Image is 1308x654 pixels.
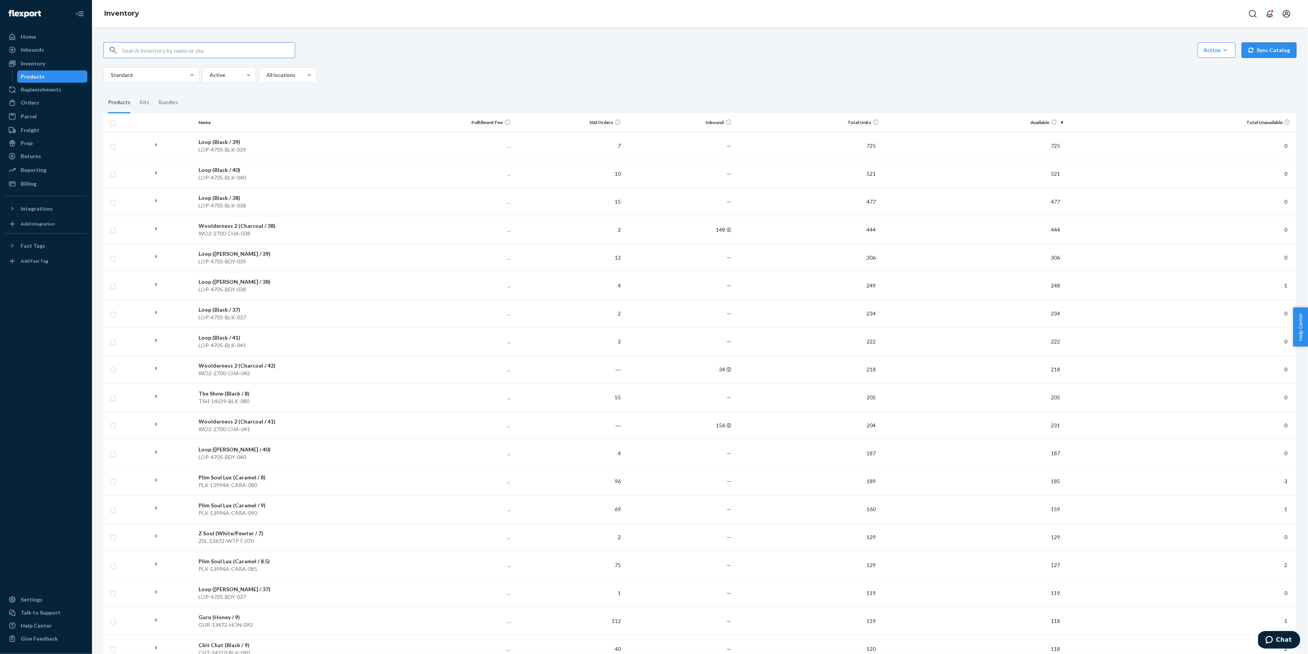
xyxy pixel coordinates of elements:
[406,645,510,653] p: ...
[403,113,513,132] th: Fulfillment Fee
[624,216,734,244] td: 148
[1242,43,1297,58] button: Sync Catalog
[21,126,39,134] div: Freight
[1048,142,1063,149] span: 725
[199,230,400,237] div: WO2-2700-CHA-038
[1048,198,1063,205] span: 477
[199,146,400,154] div: LOP-4705-BLK-039
[110,71,111,79] input: Standard
[1281,282,1290,289] span: 1
[21,166,46,174] div: Reporting
[1048,450,1063,456] span: 187
[514,523,624,551] td: 2
[727,534,732,540] span: —
[863,422,879,428] span: 204
[514,579,624,607] td: 1
[21,242,45,250] div: Fast Tags
[199,453,400,461] div: LOP-4705-BDY-040
[199,306,400,314] div: Loop (Black / 37)
[406,282,510,289] p: ...
[1048,226,1063,233] span: 444
[863,366,879,373] span: 218
[406,170,510,178] p: ...
[21,99,39,106] div: Orders
[624,113,734,132] th: Inbound
[1048,170,1063,177] span: 521
[514,327,624,355] td: 2
[1048,646,1063,652] span: 118
[863,394,879,401] span: 205
[199,446,400,453] div: Loop ([PERSON_NAME] / 40)
[406,142,510,150] p: ...
[514,607,624,635] td: 112
[863,170,879,177] span: 521
[863,534,879,540] span: 129
[5,96,87,109] a: Orders
[1281,618,1290,624] span: 1
[199,362,400,370] div: Woolderness 2 (Charcoal / 42)
[5,620,87,632] a: Help Center
[1048,478,1063,484] span: 185
[1262,6,1277,21] button: Open notifications
[727,590,732,596] span: —
[5,164,87,176] a: Reporting
[1245,6,1260,21] button: Open Search Box
[514,271,624,299] td: 4
[1048,506,1063,512] span: 159
[5,594,87,606] a: Settings
[406,310,510,317] p: ...
[1198,43,1236,58] button: Action
[514,216,624,244] td: 2
[514,188,624,216] td: 15
[5,83,87,96] a: Replenishments
[98,3,145,25] ol: breadcrumbs
[624,411,734,439] td: 156
[1048,590,1063,596] span: 119
[209,71,210,79] input: Active
[1293,307,1308,347] button: Help Center
[727,254,732,261] span: —
[1281,450,1290,456] span: 0
[727,450,732,456] span: —
[406,394,510,401] p: ...
[882,113,1066,132] th: Available
[1281,254,1290,261] span: 0
[1281,506,1290,512] span: 1
[5,31,87,43] a: Home
[406,254,510,262] p: ...
[195,113,403,132] th: Name
[199,250,400,258] div: Loop ([PERSON_NAME] / 39)
[21,635,58,643] div: Give Feedback
[199,222,400,230] div: Woolderness 2 (Charcoal / 38)
[406,589,510,597] p: ...
[1281,590,1290,596] span: 0
[104,9,139,18] a: Inventory
[514,132,624,160] td: 7
[406,422,510,429] p: ...
[1048,254,1063,261] span: 306
[21,33,36,41] div: Home
[21,609,61,616] div: Talk to Support
[514,551,624,579] td: 75
[199,509,400,517] div: PLX-13994A-CARA-090
[199,278,400,286] div: Loop ([PERSON_NAME] / 38)
[727,618,732,624] span: —
[199,314,400,321] div: LOP-4705-BLK-037
[1281,534,1290,540] span: 0
[406,505,510,513] p: ...
[5,57,87,70] a: Inventory
[21,152,41,160] div: Returns
[1281,366,1290,373] span: 0
[863,142,879,149] span: 725
[21,596,43,603] div: Settings
[1281,198,1290,205] span: 0
[1048,618,1063,624] span: 118
[21,622,52,629] div: Help Center
[21,205,53,213] div: Integrations
[514,244,624,271] td: 12
[735,113,882,132] th: Total Units
[406,533,510,541] p: ...
[199,342,400,349] div: LOP-4705-BLK-041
